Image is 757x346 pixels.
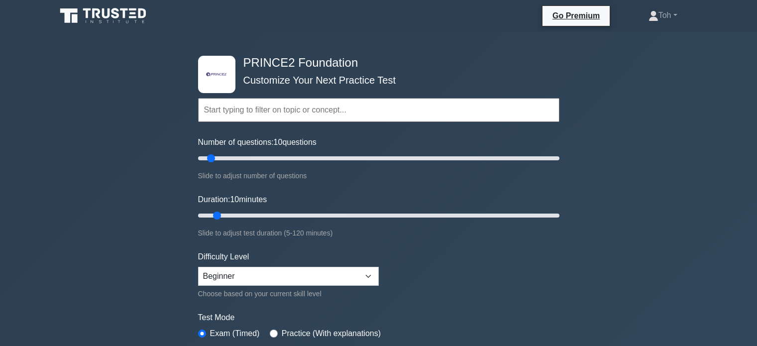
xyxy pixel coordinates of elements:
span: 10 [230,195,239,204]
label: Difficulty Level [198,251,249,263]
label: Test Mode [198,312,559,324]
input: Start typing to filter on topic or concept... [198,98,559,122]
label: Number of questions: questions [198,136,317,148]
div: Slide to adjust test duration (5-120 minutes) [198,227,559,239]
label: Duration: minutes [198,194,267,206]
a: Go Premium [546,9,606,22]
a: Toh [625,5,701,25]
div: Slide to adjust number of questions [198,170,559,182]
div: Choose based on your current skill level [198,288,379,300]
label: Exam (Timed) [210,328,260,340]
span: 10 [274,138,283,146]
label: Practice (With explanations) [282,328,381,340]
h4: PRINCE2 Foundation [239,56,511,70]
